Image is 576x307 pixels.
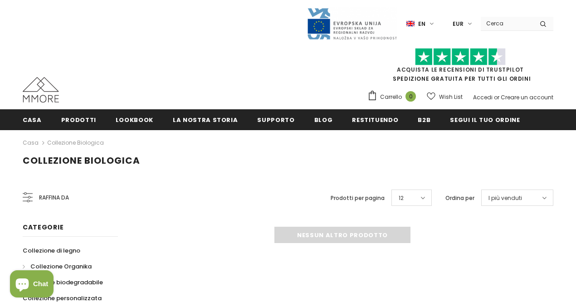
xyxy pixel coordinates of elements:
span: Wish List [439,93,463,102]
inbox-online-store-chat: Shopify online store chat [7,270,56,300]
a: Casa [23,137,39,148]
a: B2B [418,109,430,130]
a: Creare un account [501,93,553,101]
span: en [418,19,425,29]
a: Segui il tuo ordine [450,109,520,130]
span: or [494,93,499,101]
a: Carrello 0 [367,90,420,104]
span: Raffina da [39,193,69,203]
span: Collezione personalizzata [23,294,102,302]
span: Collezione Organika [30,262,92,271]
a: Collezione Organika [23,258,92,274]
span: SPEDIZIONE GRATUITA PER TUTTI GLI ORDINI [367,52,553,83]
span: EUR [453,19,464,29]
label: Prodotti per pagina [331,194,385,203]
img: Javni Razpis [307,7,397,40]
span: 0 [405,91,416,102]
span: Collezione di legno [23,246,80,255]
span: Lookbook [116,116,153,124]
img: i-lang-1.png [406,20,415,28]
span: Prodotti [61,116,96,124]
span: Casa [23,116,42,124]
a: Blog [314,109,333,130]
a: Collezione biologica [47,139,104,146]
a: Restituendo [352,109,398,130]
span: Collezione biodegradabile [23,278,103,287]
a: Casa [23,109,42,130]
label: Ordina per [445,194,474,203]
a: Collezione biodegradabile [23,274,103,290]
span: Blog [314,116,333,124]
a: Javni Razpis [307,19,397,27]
span: Restituendo [352,116,398,124]
a: Prodotti [61,109,96,130]
span: Categorie [23,223,63,232]
img: Casi MMORE [23,77,59,102]
span: Collezione biologica [23,154,140,167]
a: supporto [257,109,294,130]
a: Lookbook [116,109,153,130]
a: Acquista le recensioni di TrustPilot [397,66,524,73]
span: 12 [399,194,404,203]
a: Collezione di legno [23,243,80,258]
a: Accedi [473,93,493,101]
span: B2B [418,116,430,124]
span: I più venduti [488,194,522,203]
input: Search Site [481,17,533,30]
span: Carrello [380,93,402,102]
span: supporto [257,116,294,124]
a: Wish List [427,89,463,105]
span: La nostra storia [173,116,238,124]
a: Collezione personalizzata [23,290,102,306]
a: La nostra storia [173,109,238,130]
span: Segui il tuo ordine [450,116,520,124]
img: Fidati di Pilot Stars [415,48,506,66]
